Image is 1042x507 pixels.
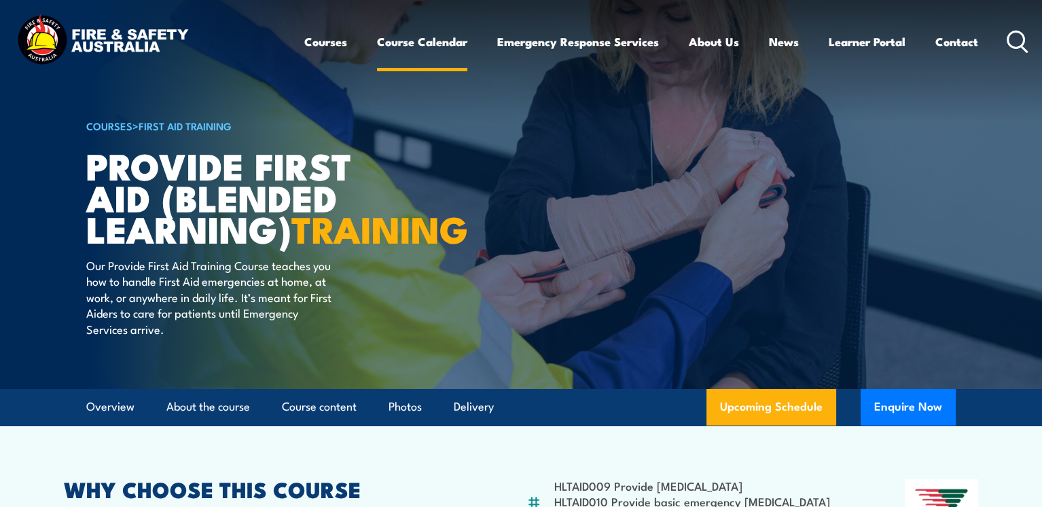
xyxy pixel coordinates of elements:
[935,24,978,60] a: Contact
[497,24,659,60] a: Emergency Response Services
[166,389,250,425] a: About the course
[377,24,467,60] a: Course Calendar
[64,479,461,498] h2: WHY CHOOSE THIS COURSE
[86,149,422,244] h1: Provide First Aid (Blended Learning)
[689,24,739,60] a: About Us
[769,24,799,60] a: News
[454,389,494,425] a: Delivery
[304,24,347,60] a: Courses
[861,389,956,426] button: Enquire Now
[389,389,422,425] a: Photos
[706,389,836,426] a: Upcoming Schedule
[86,118,132,133] a: COURSES
[86,389,134,425] a: Overview
[282,389,357,425] a: Course content
[139,118,232,133] a: First Aid Training
[291,200,468,256] strong: TRAINING
[86,257,334,337] p: Our Provide First Aid Training Course teaches you how to handle First Aid emergencies at home, at...
[86,117,422,134] h6: >
[829,24,905,60] a: Learner Portal
[554,478,830,493] li: HLTAID009 Provide [MEDICAL_DATA]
